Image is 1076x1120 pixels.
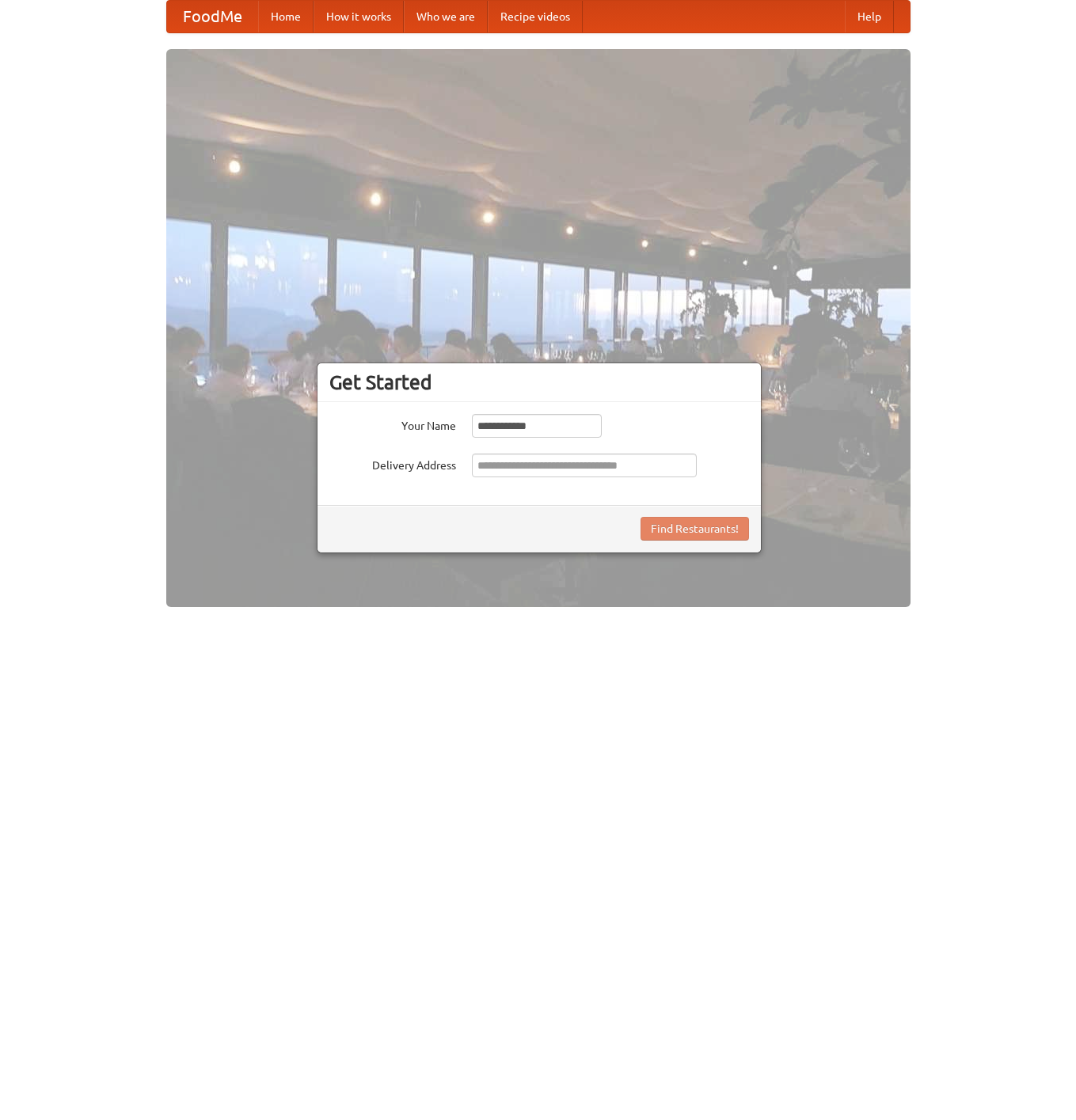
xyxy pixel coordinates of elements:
[329,454,456,473] label: Delivery Address
[167,1,258,32] a: FoodMe
[329,370,749,394] h3: Get Started
[488,1,583,32] a: Recipe videos
[329,414,456,434] label: Your Name
[641,517,749,541] button: Find Restaurants!
[314,1,404,32] a: How it works
[258,1,314,32] a: Home
[404,1,488,32] a: Who we are
[845,1,894,32] a: Help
